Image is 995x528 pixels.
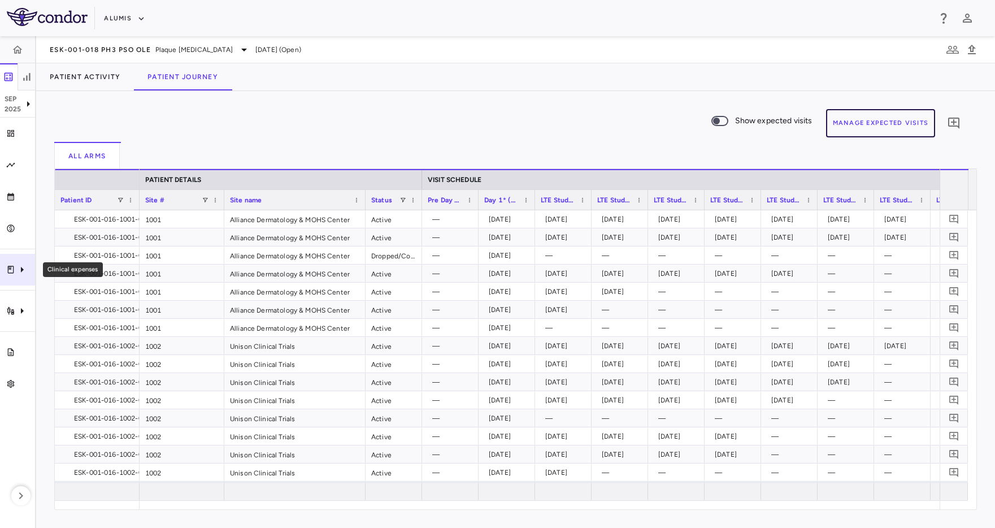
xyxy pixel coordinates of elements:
button: Add comment [944,114,963,133]
div: [DATE] [489,319,529,337]
div: ESK-001-016-1001-004 [65,265,150,283]
div: 1001 [140,265,224,282]
svg: Add comment [949,268,959,279]
div: [DATE] [715,210,755,228]
div: [DATE] [545,210,586,228]
div: 1001 [140,283,224,300]
div: Alliance Dermatology & MOHS Center [224,265,366,282]
div: Unison Clinical Trials [224,355,366,373]
div: — [828,301,868,319]
div: Clinical expenses [43,262,103,277]
div: [DATE] [545,301,586,319]
div: 1001 [140,210,224,228]
div: [DATE] [602,210,642,228]
div: — [884,265,925,283]
span: LTE Study Week - 4 (Week 4) [541,196,576,204]
div: 1002 [140,373,224,391]
svg: Add comment [949,322,959,333]
div: Active [366,482,422,499]
div: ESK-001-016-1001-006 [65,301,150,319]
div: [DATE] [602,445,642,464]
p: Sep [5,94,21,104]
div: [DATE] [658,391,699,409]
button: Add comment [946,392,962,408]
span: Site # [145,196,164,204]
div: — [715,301,755,319]
div: Alliance Dermatology & MOHS Center [224,246,366,264]
div: Active [366,337,422,354]
svg: Add comment [949,376,959,387]
div: [DATE] [658,355,699,373]
div: Active [366,283,422,300]
div: — [545,409,586,427]
label: Show expected visits to the end of the period. [705,109,812,137]
div: — [602,319,642,337]
div: [DATE] [715,391,755,409]
div: [DATE] [602,427,642,445]
div: 1001 [140,319,224,336]
div: ESK-001-016-1001-001 [65,210,150,228]
div: Unison Clinical Trials [224,464,366,481]
span: Site name [230,196,262,204]
div: [DATE] [545,391,586,409]
div: [DATE] [828,373,868,391]
div: — [432,228,473,246]
div: [DATE] [771,228,812,246]
div: Dropped/Complete [366,246,422,264]
div: 1002 [140,445,224,463]
div: [DATE] [489,265,529,283]
div: [DATE] [771,265,812,283]
button: Add comment [946,429,962,444]
div: — [715,319,755,337]
span: Status [371,196,392,204]
div: — [828,464,868,482]
svg: Add comment [947,116,961,130]
div: Alliance Dermatology & MOHS Center [224,319,366,336]
div: Unison Clinical Trials [224,445,366,463]
button: Add comment [946,447,962,462]
div: — [432,409,473,427]
svg: Add comment [949,214,959,224]
div: — [715,409,755,427]
div: — [828,319,868,337]
div: — [432,391,473,409]
div: [DATE] [545,373,586,391]
div: — [884,373,925,391]
button: Add comment [946,230,962,245]
div: ESK-001-016-1002-009 [65,464,150,482]
svg: Add comment [949,413,959,423]
div: — [658,246,699,265]
div: — [771,445,812,464]
div: [DATE] [489,301,529,319]
svg: Add comment [949,340,959,351]
div: [DATE] [884,228,925,246]
svg: Add comment [949,232,959,243]
div: [DATE] [489,210,529,228]
div: [DATE] [715,427,755,445]
div: [DATE] [545,355,586,373]
div: [DATE] [828,337,868,355]
div: Active [366,445,422,463]
div: — [884,445,925,464]
div: [DATE] [715,373,755,391]
div: Unison Clinical Trials [224,373,366,391]
div: 1002 [140,355,224,373]
div: ESK-001-016-1002-007 [65,445,150,464]
span: Pre Day 1* () [428,196,463,204]
div: [DATE] [828,228,868,246]
div: [DATE] [884,337,925,355]
div: [DATE] [658,427,699,445]
div: [DATE] [602,355,642,373]
div: — [432,445,473,464]
div: — [432,210,473,228]
div: [DATE] [489,228,529,246]
div: [DATE] [715,265,755,283]
div: [DATE] [602,337,642,355]
button: Add comment [946,320,962,335]
div: 1002 [140,391,224,409]
div: Unison Clinical Trials [224,409,366,427]
div: [DATE] [489,246,529,265]
span: LTE Study Week - 20 (Week 20) [767,196,802,204]
div: — [884,319,925,337]
div: [DATE] [545,265,586,283]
